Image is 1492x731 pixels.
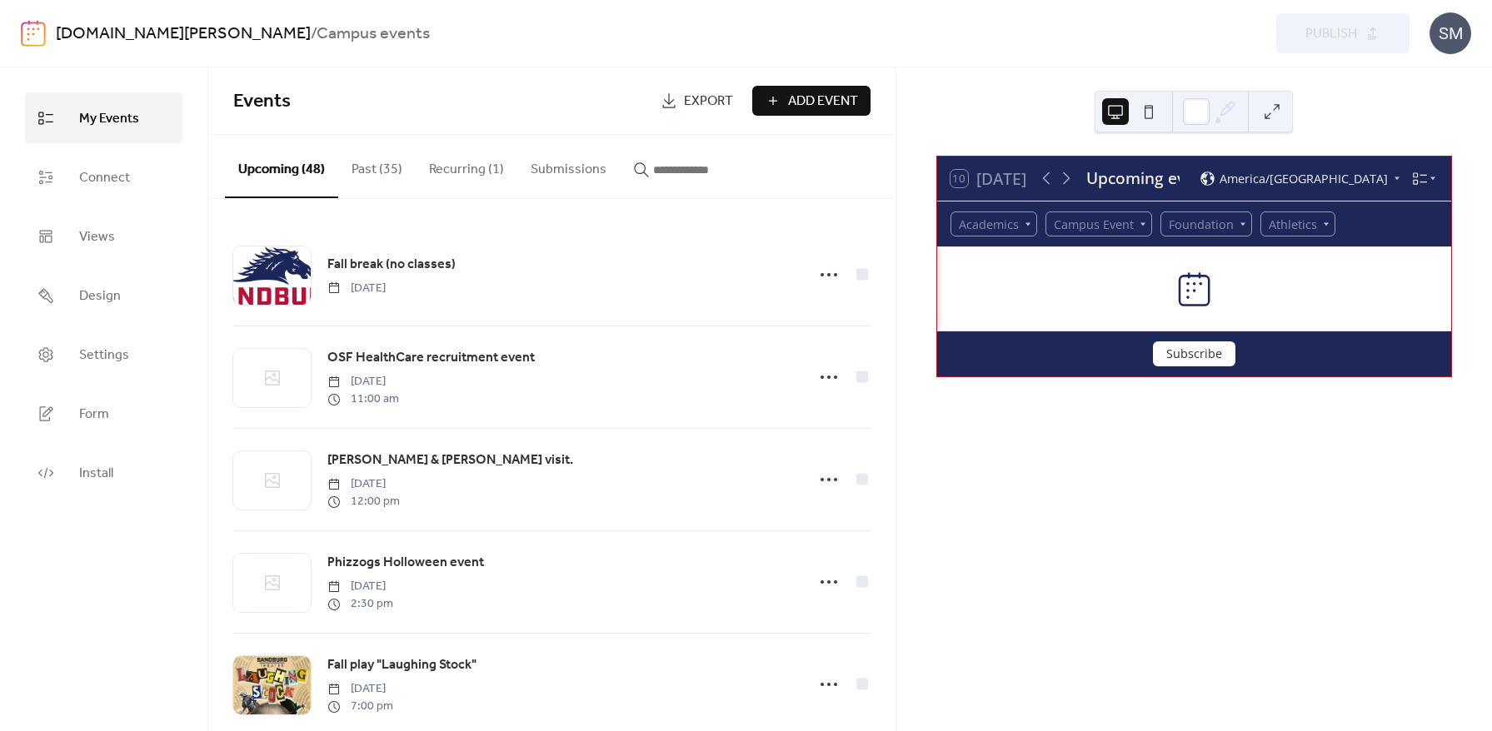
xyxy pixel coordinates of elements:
[225,135,338,198] button: Upcoming (48)
[79,224,115,250] span: Views
[752,86,871,116] button: Add Event
[517,135,620,196] button: Submissions
[1220,173,1388,185] span: America/[GEOGRAPHIC_DATA]
[1086,167,1179,191] div: Upcoming events
[25,447,182,498] a: Install
[327,595,393,613] span: 2:30 pm
[327,680,393,698] span: [DATE]
[79,283,121,309] span: Design
[327,578,393,595] span: [DATE]
[25,329,182,380] a: Settings
[79,401,109,427] span: Form
[648,86,746,116] a: Export
[327,450,573,470] span: [PERSON_NAME] & [PERSON_NAME] visit.
[25,152,182,202] a: Connect
[21,20,46,47] img: logo
[327,373,399,390] span: [DATE]
[327,655,477,675] span: Fall play "Laughing Stock"
[327,347,535,369] a: OSF HealthCare recruitment event
[25,92,182,143] a: My Events
[327,493,400,510] span: 12:00 pm
[338,135,416,196] button: Past (35)
[25,270,182,321] a: Design
[327,553,484,573] span: Phizzogs Holloween event
[1430,12,1471,54] div: SM
[79,460,113,486] span: Install
[327,280,386,297] span: [DATE]
[327,254,456,276] a: Fall break (no classes)
[788,92,858,112] span: Add Event
[79,342,129,368] span: Settings
[311,18,317,50] b: /
[327,552,484,574] a: Phizzogs Holloween event
[416,135,517,196] button: Recurring (1)
[327,698,393,715] span: 7:00 pm
[327,475,400,493] span: [DATE]
[25,211,182,261] a: Views
[56,18,311,50] a: [DOMAIN_NAME][PERSON_NAME]
[327,654,477,676] a: Fall play "Laughing Stock"
[684,92,733,112] span: Export
[79,106,139,132] span: My Events
[327,348,535,368] span: OSF HealthCare recruitment event
[1153,341,1235,366] button: Subscribe
[233,83,291,120] span: Events
[327,390,399,408] span: 11:00 am
[317,18,430,50] b: Campus events
[25,388,182,439] a: Form
[79,165,130,191] span: Connect
[327,450,573,471] a: [PERSON_NAME] & [PERSON_NAME] visit.
[327,255,456,275] span: Fall break (no classes)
